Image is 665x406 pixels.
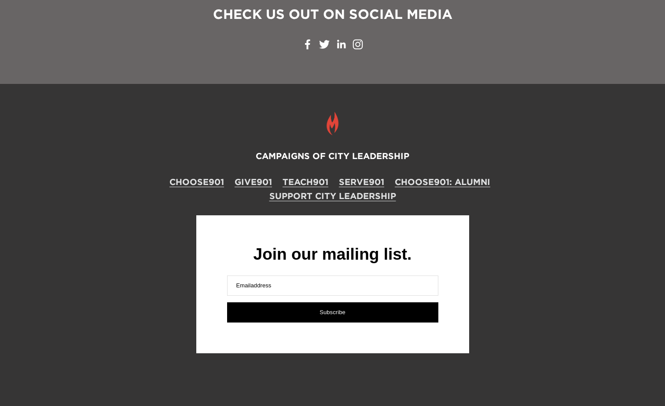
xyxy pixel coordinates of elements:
span: Email [236,282,251,289]
h3: CHECK US OUT ON SOCIAL MEDIA [154,5,511,23]
a: Facebook [302,39,313,50]
a: Twitter [319,39,330,50]
a: CHOOSE901: ALUMNI [395,176,490,188]
span: Subscribe [320,309,345,315]
h4: CAMPAIGNS OF CITY LEADERSHIP [26,150,638,162]
span: address [251,282,272,289]
a: Instagram [353,39,363,50]
a: GIVE901 [235,176,272,188]
div: Join our mailing list. [227,246,438,262]
a: SERVE901 [339,176,384,188]
a: LinkedIn [336,39,346,50]
a: CHOOSE901 [169,176,224,188]
a: Support City Leadership [269,190,396,202]
button: Subscribe [227,302,438,323]
a: TEACH901 [283,176,328,188]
